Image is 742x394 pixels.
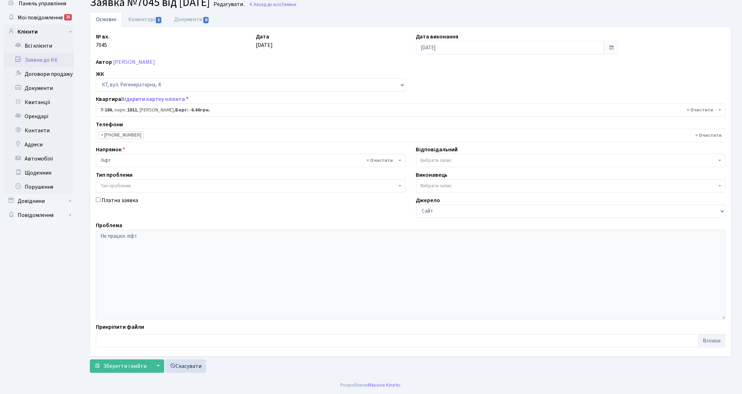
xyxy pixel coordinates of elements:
span: Ліфт [100,157,397,164]
button: Зберегти і вийти [90,359,151,373]
label: Дата виконання [416,32,459,41]
small: Редагувати . [212,1,245,8]
a: Відкрити картку клієнта [121,95,185,103]
b: 1811 [127,107,137,114]
label: Автор [96,58,112,66]
a: Документи [168,12,215,27]
a: Massive Kinetic [368,381,401,389]
span: <b>7-186</b>, корп.: <b>1811</b>, Сираєва Світлана Володимирівна, <b>Борг: -6.66грн.</b> [100,107,717,114]
a: Порушення [4,180,74,194]
span: <b>7-186</b>, корп.: <b>1811</b>, Сираєва Світлана Володимирівна, <b>Борг: -6.66грн.</b> [96,103,725,117]
span: Видалити всі елементи [687,107,713,114]
a: Документи [4,81,74,95]
label: Платна заявка [101,196,138,205]
span: 1 [156,17,161,23]
a: Заявки до КК [4,53,74,67]
a: Всі клієнти [4,39,74,53]
a: Адреси [4,138,74,152]
a: Скасувати [165,359,206,373]
textarea: Не працює ліфт [96,230,725,319]
label: Тип проблеми [96,171,132,179]
b: 7-186 [100,107,112,114]
label: № вх. [96,32,110,41]
label: Прикріпити файли [96,323,144,331]
a: Коментарі [122,12,168,27]
label: Телефони [96,120,123,129]
label: Дата [256,32,269,41]
a: [PERSON_NAME] [113,58,155,66]
label: Джерело [416,196,440,205]
span: Мої повідомлення [18,14,63,22]
div: 25 [64,14,72,20]
label: ЖК [96,70,104,78]
a: Мої повідомлення25 [4,11,74,25]
label: Виконавець [416,171,448,179]
a: Клієнти [4,25,74,39]
span: Видалити всі елементи [367,157,393,164]
li: (093) 229-22-93 [98,131,144,139]
span: Вибрати запис [421,157,452,164]
label: Квартира [96,95,188,103]
span: Вибрати запис [421,182,452,189]
span: Тип проблеми [100,182,131,189]
a: Повідомлення [4,208,74,222]
a: Назад до всіхЗаявки [249,1,296,8]
a: Щоденник [4,166,74,180]
span: 0 [203,17,209,23]
div: Розроблено . [340,381,402,389]
a: Автомобілі [4,152,74,166]
a: Квитанції [4,95,74,109]
span: Зберегти і вийти [103,362,147,370]
a: Довідники [4,194,74,208]
div: 7045 [91,32,251,54]
a: Орендарі [4,109,74,123]
div: [DATE] [251,32,410,54]
label: Відповідальний [416,145,458,154]
a: Основні [90,12,122,27]
a: Договори продажу [4,67,74,81]
span: Заявки [281,1,296,8]
span: Ліфт [96,154,406,167]
label: Напрямок [96,145,125,154]
a: Контакти [4,123,74,138]
b: Борг: -6.66грн. [175,107,210,114]
span: Видалити всі елементи [695,132,722,139]
label: Проблема [96,221,122,230]
span: × [101,132,103,139]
